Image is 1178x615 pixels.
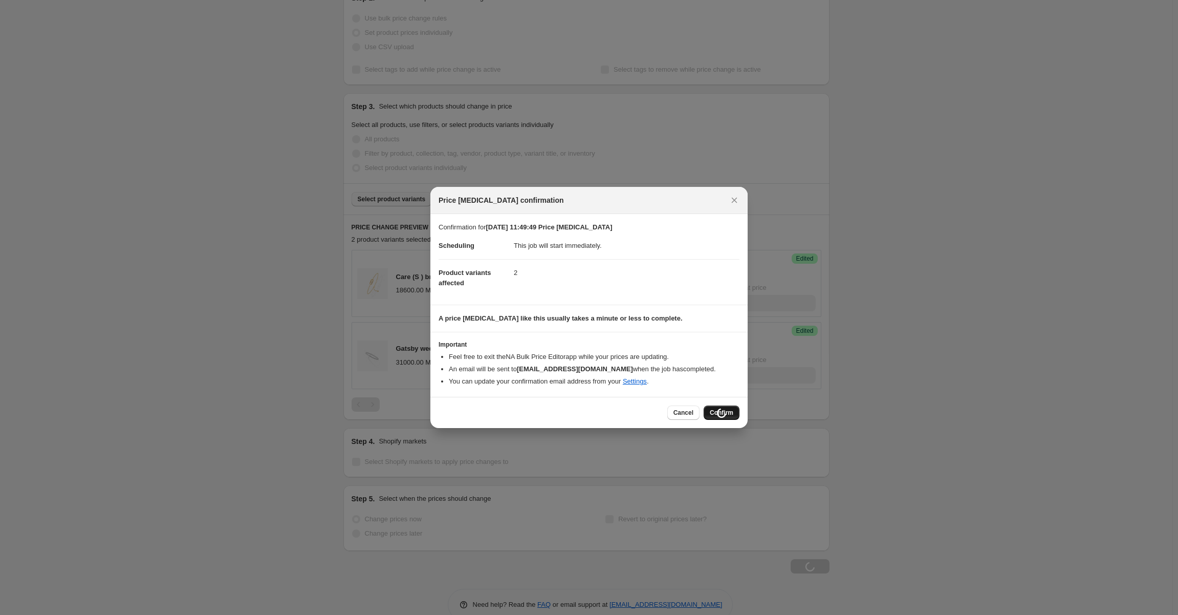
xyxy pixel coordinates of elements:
[727,193,741,207] button: Close
[439,341,739,349] h3: Important
[673,409,693,417] span: Cancel
[623,377,647,385] a: Settings
[486,223,612,231] b: [DATE] 11:49:49 Price [MEDICAL_DATA]
[449,376,739,387] li: You can update your confirmation email address from your .
[439,314,683,322] b: A price [MEDICAL_DATA] like this usually takes a minute or less to complete.
[517,365,633,373] b: [EMAIL_ADDRESS][DOMAIN_NAME]
[439,222,739,232] p: Confirmation for
[514,259,739,286] dd: 2
[514,232,739,259] dd: This job will start immediately.
[439,269,491,287] span: Product variants affected
[439,242,474,249] span: Scheduling
[449,352,739,362] li: Feel free to exit the NA Bulk Price Editor app while your prices are updating.
[439,195,564,205] span: Price [MEDICAL_DATA] confirmation
[667,406,700,420] button: Cancel
[449,364,739,374] li: An email will be sent to when the job has completed .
